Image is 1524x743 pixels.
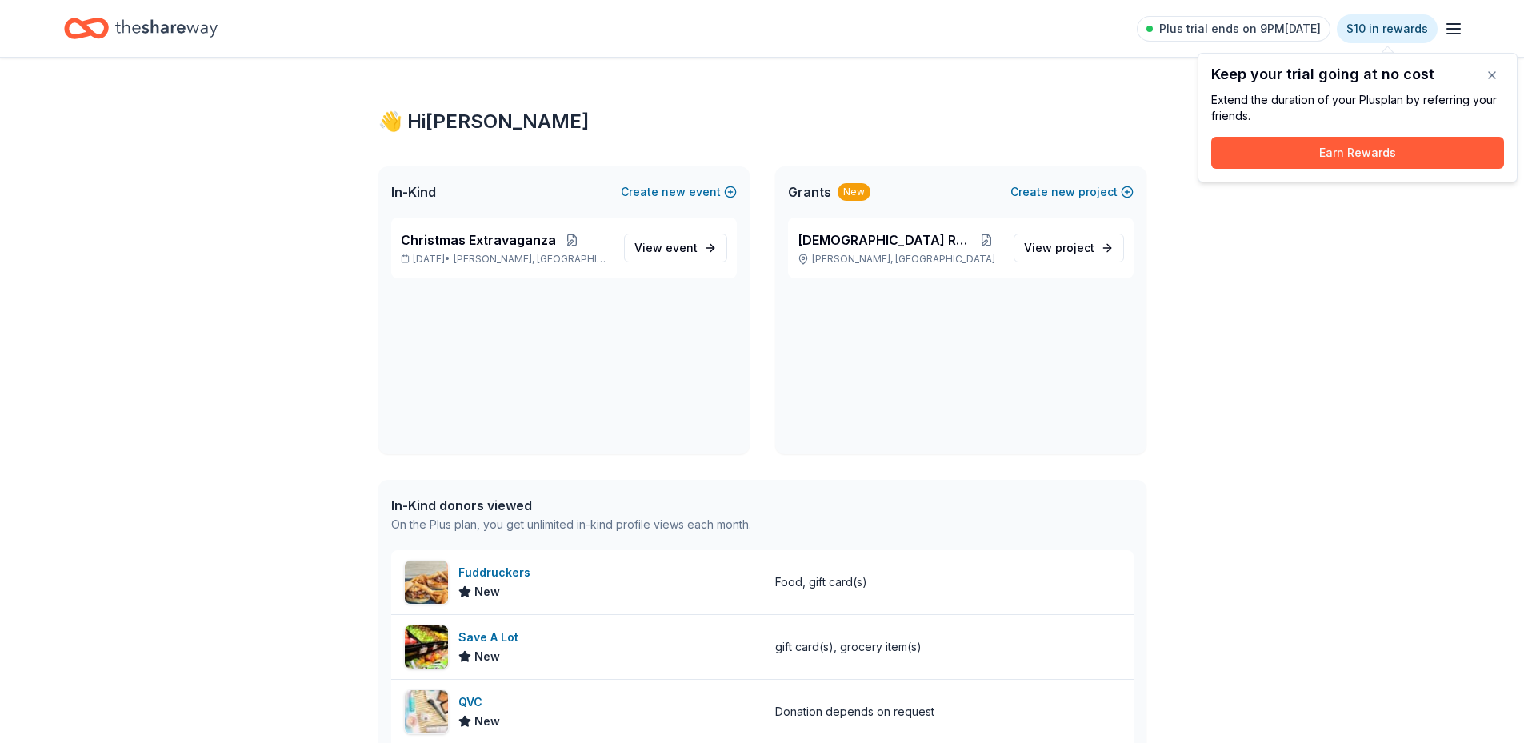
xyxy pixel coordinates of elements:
button: Createnewevent [621,182,737,202]
a: $10 in rewards [1337,14,1438,43]
div: Save A Lot [458,628,525,647]
div: On the Plus plan, you get unlimited in-kind profile views each month. [391,515,751,534]
p: [PERSON_NAME], [GEOGRAPHIC_DATA] [798,253,1001,266]
div: 👋 Hi [PERSON_NAME] [378,109,1146,134]
div: QVC [458,693,500,712]
span: Plus trial ends on 9PM[DATE] [1159,19,1321,38]
span: New [474,647,500,666]
div: In-Kind donors viewed [391,496,751,515]
span: New [474,582,500,601]
a: View event [624,234,727,262]
img: Image for Save A Lot [405,625,448,669]
span: [DEMOGRAPHIC_DATA] Repairs [798,230,973,250]
span: Grants [788,182,831,202]
img: Image for Fuddruckers [405,561,448,604]
div: gift card(s), grocery item(s) [775,637,922,657]
span: New [474,712,500,731]
span: [PERSON_NAME], [GEOGRAPHIC_DATA] [454,253,610,266]
div: Donation depends on request [775,702,934,721]
span: new [1051,182,1075,202]
div: Extend the duration of your Plus plan by referring your friends. [1211,92,1504,124]
span: View [1024,238,1094,258]
div: Fuddruckers [458,563,537,582]
div: Food, gift card(s) [775,573,867,592]
span: project [1055,241,1094,254]
div: Keep your trial going at no cost [1211,66,1504,82]
button: Createnewproject [1010,182,1134,202]
p: [DATE] • [401,253,611,266]
span: In-Kind [391,182,436,202]
span: View [634,238,698,258]
a: View project [1014,234,1124,262]
button: Earn Rewards [1211,137,1504,169]
div: New [838,183,870,201]
a: Plus trial ends on 9PM[DATE] [1137,16,1330,42]
img: Image for QVC [405,690,448,733]
span: event [666,241,698,254]
span: new [662,182,686,202]
a: Home [64,10,218,47]
span: Christmas Extravaganza [401,230,556,250]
